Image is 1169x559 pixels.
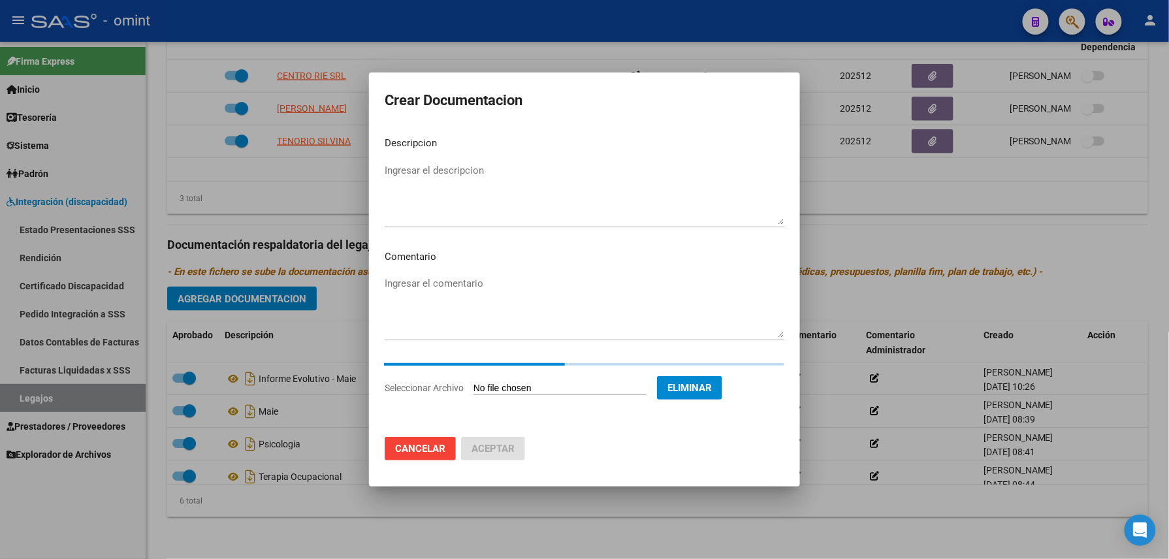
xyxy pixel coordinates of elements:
[1125,515,1156,546] div: Open Intercom Messenger
[667,382,712,394] span: Eliminar
[657,376,722,400] button: Eliminar
[385,136,784,151] p: Descripcion
[472,443,515,455] span: Aceptar
[385,249,784,264] p: Comentario
[395,443,445,455] span: Cancelar
[461,437,525,460] button: Aceptar
[385,88,784,113] h2: Crear Documentacion
[385,383,464,393] span: Seleccionar Archivo
[385,437,456,460] button: Cancelar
